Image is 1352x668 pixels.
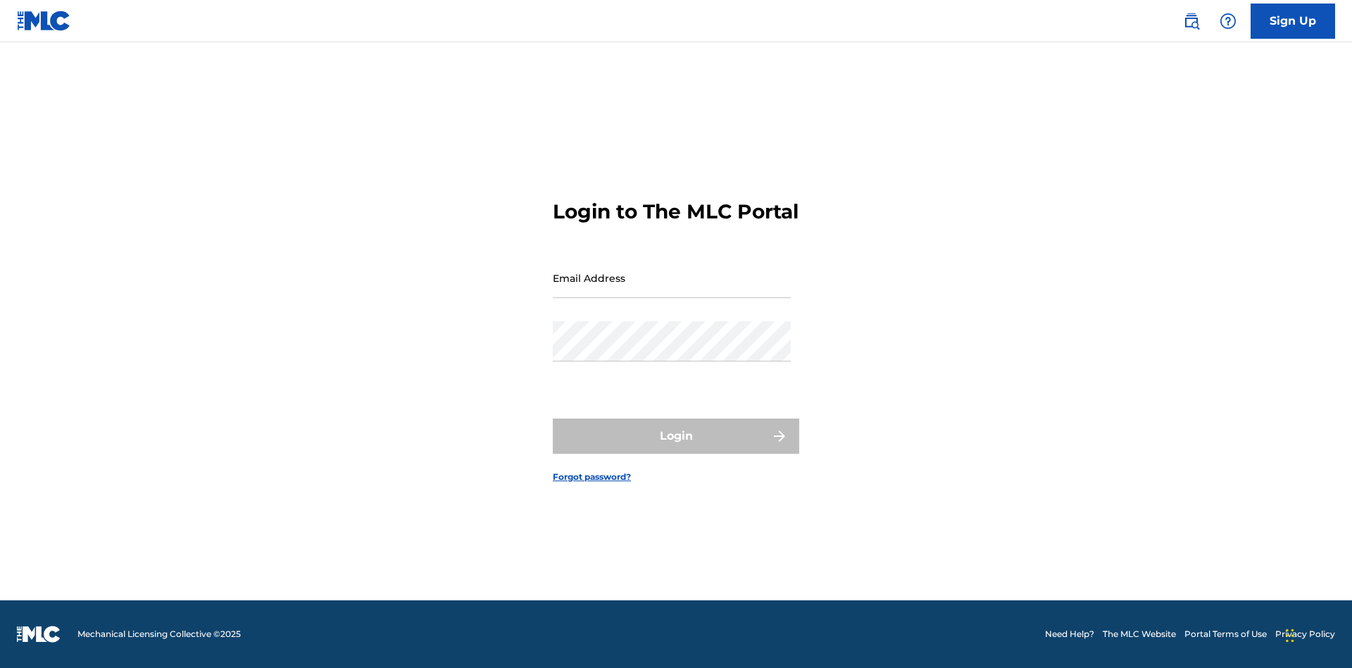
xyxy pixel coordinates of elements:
a: Portal Terms of Use [1184,628,1267,641]
div: Help [1214,7,1242,35]
h3: Login to The MLC Portal [553,199,799,224]
a: Privacy Policy [1275,628,1335,641]
a: Sign Up [1251,4,1335,39]
div: Drag [1286,614,1294,657]
img: help [1220,13,1237,30]
a: The MLC Website [1103,628,1176,641]
img: search [1183,13,1200,30]
a: Public Search [1177,7,1206,35]
span: Mechanical Licensing Collective © 2025 [77,628,241,641]
a: Forgot password? [553,471,631,483]
img: logo [17,626,61,643]
iframe: Chat Widget [1282,600,1352,668]
a: Need Help? [1045,628,1094,641]
img: MLC Logo [17,11,71,31]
